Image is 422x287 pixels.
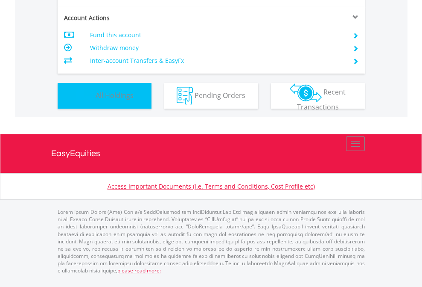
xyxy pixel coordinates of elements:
[164,83,258,109] button: Pending Orders
[90,54,342,67] td: Inter-account Transfers & EasyFx
[290,83,322,102] img: transactions-zar-wht.png
[271,83,365,109] button: Recent Transactions
[96,90,134,100] span: All Holdings
[195,90,245,100] span: Pending Orders
[76,87,94,105] img: holdings-wht.png
[58,14,211,22] div: Account Actions
[117,267,161,274] a: please read more:
[108,182,315,190] a: Access Important Documents (i.e. Terms and Conditions, Cost Profile etc)
[51,134,371,173] a: EasyEquities
[90,29,342,41] td: Fund this account
[58,208,365,274] p: Lorem Ipsum Dolors (Ame) Con a/e SeddOeiusmod tem InciDiduntut Lab Etd mag aliquaen admin veniamq...
[58,83,151,109] button: All Holdings
[90,41,342,54] td: Withdraw money
[177,87,193,105] img: pending_instructions-wht.png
